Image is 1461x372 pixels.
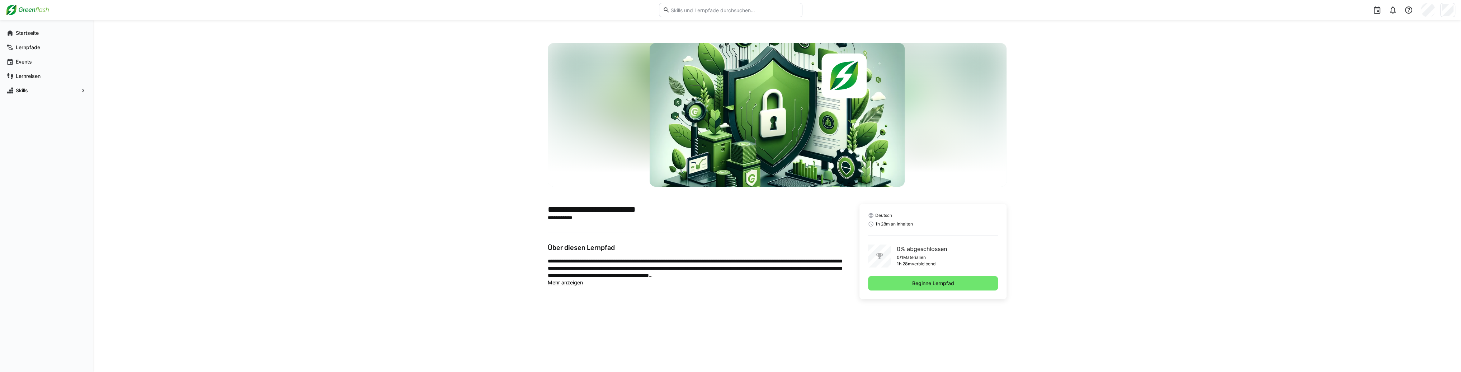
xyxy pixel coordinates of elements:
button: Beginne Lernpfad [868,276,998,290]
span: Deutsch [875,213,892,218]
span: 1h 28m an Inhalten [875,221,913,227]
span: Mehr anzeigen [548,279,583,285]
p: Materialien [903,255,926,260]
p: verbleibend [912,261,935,267]
p: 0% abgeschlossen [897,245,947,253]
p: 0/1 [897,255,903,260]
p: 1h 28m [897,261,912,267]
h3: Über diesen Lernpfad [548,244,842,252]
span: Beginne Lernpfad [911,280,955,287]
input: Skills und Lernpfade durchsuchen… [670,7,798,13]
